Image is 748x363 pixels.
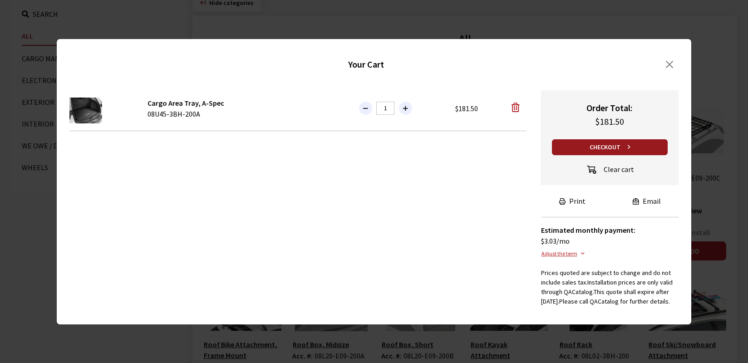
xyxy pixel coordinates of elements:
div: $181.50 [546,115,674,128]
div: Order Total: [546,101,674,115]
span: Prices quoted are subject to change and do not include sales tax. [541,269,671,286]
button: Delete accessory from order [504,100,527,117]
span: Your Cart [348,59,384,70]
span: $3.03 [541,236,556,245]
div: /mo [541,235,679,246]
span: This quote shall expire after [DATE]. [541,288,669,305]
span: Installation prices are only valid through QACatalog. [541,278,673,296]
button: Clear cart [578,162,642,178]
button: Checkout [552,139,668,155]
div: 08U45-3BH-200A [148,108,266,119]
label: Estimated monthly payment: [541,225,635,235]
div: $181.50 [440,98,494,119]
span: Please call QACatalog for further details. [559,297,670,305]
button: Close [657,57,682,72]
button: Email [625,192,669,210]
button: Print [551,192,593,210]
div: Cargo Area Tray, A-Spec [148,98,266,108]
img: Image for Cargo Area Tray, A-Spec [69,98,102,123]
button: Adjust the term [541,246,585,261]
